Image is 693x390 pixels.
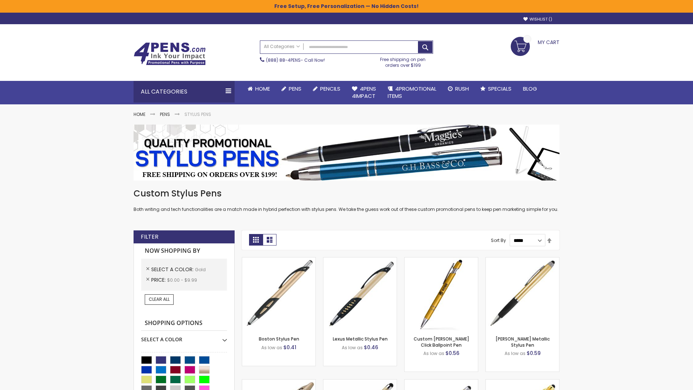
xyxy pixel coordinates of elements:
[455,85,469,92] span: Rush
[352,85,376,100] span: 4Pens 4impact
[382,81,442,104] a: 4PROMOTIONALITEMS
[134,188,559,199] h1: Custom Stylus Pens
[266,57,301,63] a: (888) 88-4PENS
[260,41,304,53] a: All Categories
[134,42,206,65] img: 4Pens Custom Pens and Promotional Products
[149,296,170,302] span: Clear All
[517,81,543,97] a: Blog
[255,85,270,92] span: Home
[405,257,478,331] img: Custom Alex II Click Ballpoint Pen-Gold
[145,294,174,304] a: Clear All
[505,350,526,356] span: As low as
[323,379,397,385] a: Islander Softy Metallic Gel Pen with Stylus-Gold
[141,331,227,343] div: Select A Color
[242,257,315,331] img: Boston Stylus Pen-Gold
[264,44,300,49] span: All Categories
[346,81,382,104] a: 4Pens4impact
[523,85,537,92] span: Blog
[266,57,325,63] span: - Call Now!
[475,81,517,97] a: Specials
[373,54,433,68] div: Free shipping on pen orders over $199
[323,257,397,263] a: Lexus Metallic Stylus Pen-Gold
[414,336,469,348] a: Custom [PERSON_NAME] Click Ballpoint Pen
[323,257,397,331] img: Lexus Metallic Stylus Pen-Gold
[405,257,478,263] a: Custom Alex II Click Ballpoint Pen-Gold
[364,344,378,351] span: $0.46
[527,350,541,357] span: $0.59
[141,243,227,259] strong: Now Shopping by
[134,81,235,103] div: All Categories
[423,350,444,356] span: As low as
[167,277,197,283] span: $0.00 - $9.99
[283,344,296,351] span: $0.41
[259,336,299,342] a: Boston Stylus Pen
[151,276,167,283] span: Price
[134,125,559,181] img: Stylus Pens
[320,85,340,92] span: Pencils
[523,17,552,22] a: Wishlist
[160,111,170,117] a: Pens
[442,81,475,97] a: Rush
[184,111,211,117] strong: Stylus Pens
[242,81,276,97] a: Home
[333,336,388,342] a: Lexus Metallic Stylus Pen
[134,111,145,117] a: Home
[486,257,559,331] img: Lory Metallic Stylus Pen-Gold
[242,379,315,385] a: Twist Highlighter-Pen Stylus Combo-Gold
[491,237,506,243] label: Sort By
[486,257,559,263] a: Lory Metallic Stylus Pen-Gold
[261,344,282,351] span: As low as
[496,336,550,348] a: [PERSON_NAME] Metallic Stylus Pen
[141,233,158,241] strong: Filter
[445,350,459,357] span: $0.56
[242,257,315,263] a: Boston Stylus Pen-Gold
[289,85,301,92] span: Pens
[488,85,511,92] span: Specials
[141,316,227,331] strong: Shopping Options
[486,379,559,385] a: I-Stylus-Slim-Gold-Gold
[134,188,559,213] div: Both writing and tech functionalities are a match made in hybrid perfection with stylus pens. We ...
[249,234,263,246] strong: Grid
[405,379,478,385] a: Cali Custom Stylus Gel pen-Gold
[307,81,346,97] a: Pencils
[195,266,206,273] span: Gold
[342,344,363,351] span: As low as
[388,85,436,100] span: 4PROMOTIONAL ITEMS
[276,81,307,97] a: Pens
[151,266,195,273] span: Select A Color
